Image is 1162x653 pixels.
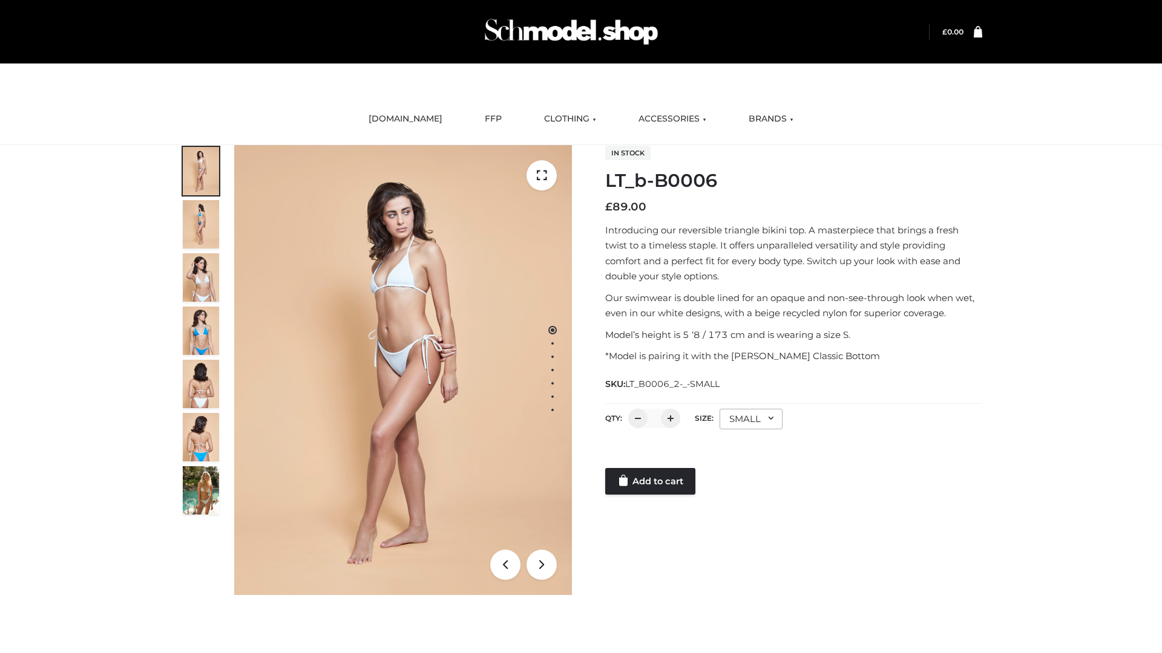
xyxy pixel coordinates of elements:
[183,413,219,461] img: ArielClassicBikiniTop_CloudNine_AzureSky_OW114ECO_8-scaled.jpg
[183,200,219,249] img: ArielClassicBikiniTop_CloudNine_AzureSky_OW114ECO_2-scaled.jpg
[605,223,982,284] p: Introducing our reversible triangle bikini top. A masterpiece that brings a fresh twist to a time...
[605,468,695,495] a: Add to cart
[720,409,783,429] div: SMALL
[695,414,714,423] label: Size:
[942,27,963,36] bdi: 0.00
[359,106,451,132] a: [DOMAIN_NAME]
[605,170,982,192] h1: LT_b-B0006
[605,200,646,213] bdi: 89.00
[629,106,715,132] a: ACCESSORIES
[183,360,219,408] img: ArielClassicBikiniTop_CloudNine_AzureSky_OW114ECO_7-scaled.jpg
[605,414,622,423] label: QTY:
[740,106,803,132] a: BRANDS
[183,147,219,195] img: ArielClassicBikiniTop_CloudNine_AzureSky_OW114ECO_1-scaled.jpg
[183,307,219,355] img: ArielClassicBikiniTop_CloudNine_AzureSky_OW114ECO_4-scaled.jpg
[183,253,219,302] img: ArielClassicBikiniTop_CloudNine_AzureSky_OW114ECO_3-scaled.jpg
[605,348,982,364] p: *Model is pairing it with the [PERSON_NAME] Classic Bottom
[605,290,982,321] p: Our swimwear is double lined for an opaque and non-see-through look when wet, even in our white d...
[481,8,662,56] img: Schmodel Admin 964
[535,106,605,132] a: CLOTHING
[942,27,963,36] a: £0.00
[476,106,511,132] a: FFP
[625,378,720,389] span: LT_B0006_2-_-SMALL
[605,200,612,213] span: £
[605,377,721,391] span: SKU:
[605,327,982,343] p: Model’s height is 5 ‘8 / 173 cm and is wearing a size S.
[234,145,572,595] img: ArielClassicBikiniTop_CloudNine_AzureSky_OW114ECO_1
[942,27,947,36] span: £
[183,466,219,515] img: Arieltop_CloudNine_AzureSky2.jpg
[605,146,651,160] span: In stock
